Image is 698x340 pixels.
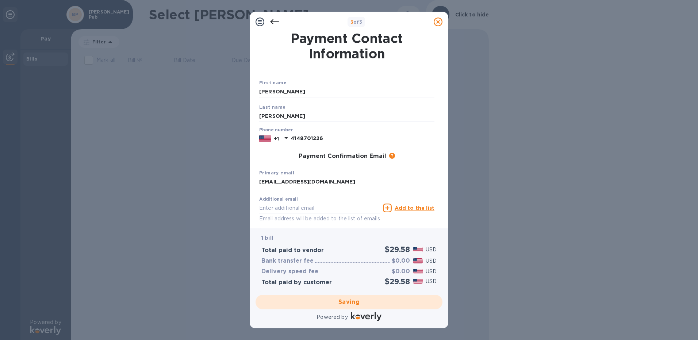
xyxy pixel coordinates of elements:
[299,153,386,160] h3: Payment Confirmation Email
[426,278,437,285] p: USD
[385,245,410,254] h2: $29.58
[259,170,294,175] b: Primary email
[291,133,434,144] input: Enter your phone number
[259,202,380,213] input: Enter additional email
[261,258,314,264] h3: Bank transfer fee
[392,258,410,264] h3: $0.00
[350,19,363,25] b: of 3
[392,268,410,275] h3: $0.00
[259,215,380,223] p: Email address will be added to the list of emails
[413,279,423,284] img: USD
[413,247,423,252] img: USD
[413,269,423,274] img: USD
[426,246,437,254] p: USD
[259,31,434,61] h1: Payment Contact Information
[259,197,298,202] label: Additional email
[261,247,324,254] h3: Total paid to vendor
[261,268,318,275] h3: Delivery speed fee
[317,313,348,321] p: Powered by
[259,111,434,121] input: Enter your last name
[259,80,287,85] b: First name
[413,258,423,263] img: USD
[426,257,437,265] p: USD
[261,279,332,286] h3: Total paid by customer
[259,104,286,110] b: Last name
[259,128,293,132] label: Phone number
[259,135,271,143] img: US
[426,268,437,275] p: USD
[274,135,279,142] p: +1
[259,86,434,97] input: Enter your first name
[261,235,273,241] b: 1 bill
[351,312,381,321] img: Logo
[259,177,434,188] input: Enter your primary name
[385,277,410,286] h2: $29.58
[350,19,353,25] span: 3
[395,205,434,211] u: Add to the list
